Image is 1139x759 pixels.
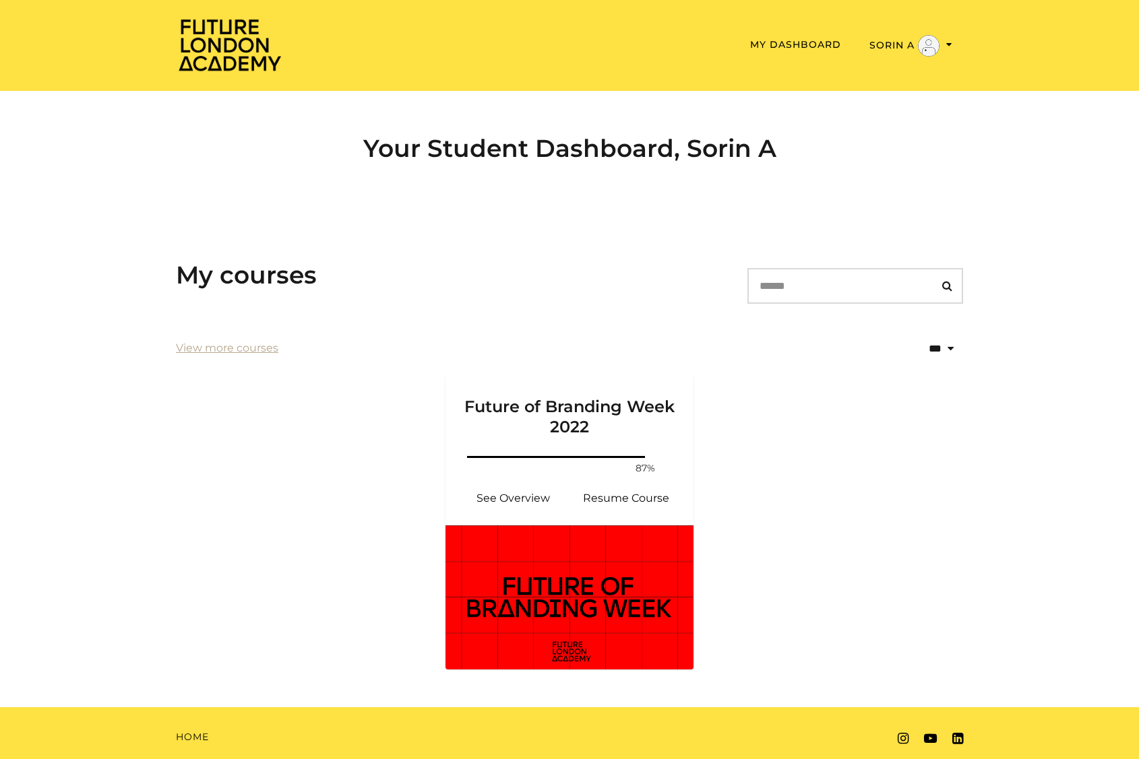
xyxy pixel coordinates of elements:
a: View more courses [176,340,278,356]
select: status [885,333,963,364]
img: Home Page [176,18,284,72]
span: 87% [629,461,661,475]
h2: Your Student Dashboard, Sorin A [176,134,963,163]
a: Future of Branding Week 2022 [445,375,694,453]
a: Future of Branding Week 2022: See Overview [456,482,569,515]
a: Future of Branding Week 2022: Resume Course [569,482,683,515]
a: Home [176,730,209,744]
a: My Dashboard [750,38,841,51]
button: Toggle menu [865,34,956,57]
h3: My courses [176,261,317,290]
h3: Future of Branding Week 2022 [462,375,677,437]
